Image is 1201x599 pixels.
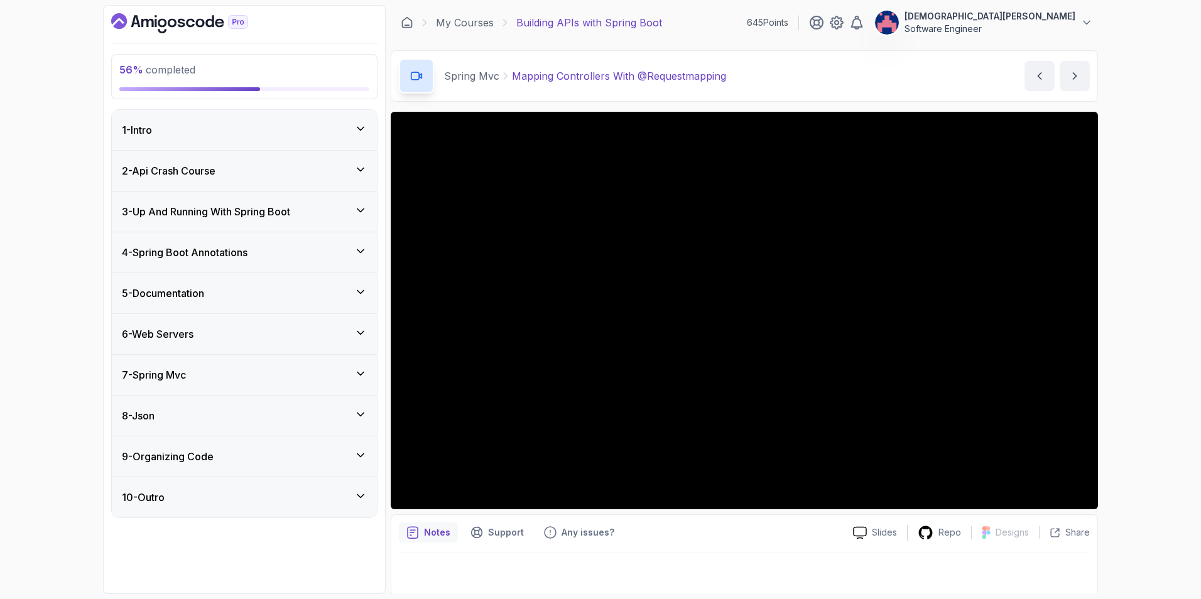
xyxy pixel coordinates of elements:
button: 7-Spring Mvc [112,355,377,395]
button: previous content [1024,61,1055,91]
h3: 6 - Web Servers [122,326,193,342]
button: 5-Documentation [112,273,377,313]
p: Slides [872,526,897,539]
p: Share [1065,526,1090,539]
a: Dashboard [401,16,413,29]
a: Repo [908,525,971,541]
p: Support [488,526,524,539]
p: Repo [938,526,961,539]
button: notes button [399,522,458,542]
img: user profile image [875,11,899,35]
button: 9-Organizing Code [112,436,377,477]
h3: 3 - Up And Running With Spring Boot [122,204,290,219]
a: Dashboard [111,13,277,33]
button: 3-Up And Running With Spring Boot [112,192,377,232]
button: next content [1060,61,1090,91]
p: Notes [424,526,450,539]
p: Spring Mvc [444,68,499,84]
iframe: 11 - Mapping Controllers with @RequestMapping [391,112,1098,509]
button: 4-Spring Boot Annotations [112,232,377,273]
button: 6-Web Servers [112,314,377,354]
button: user profile image[DEMOGRAPHIC_DATA][PERSON_NAME]Software Engineer [874,10,1093,35]
h3: 1 - Intro [122,122,152,138]
h3: 9 - Organizing Code [122,449,214,464]
button: Support button [463,522,531,542]
h3: 2 - Api Crash Course [122,163,215,178]
button: Feedback button [536,522,622,542]
button: 2-Api Crash Course [112,151,377,191]
h3: 7 - Spring Mvc [122,367,186,382]
h3: 8 - Json [122,408,155,423]
button: 8-Json [112,396,377,436]
button: 1-Intro [112,110,377,150]
p: 645 Points [747,16,788,29]
button: Share [1039,526,1090,539]
p: Building APIs with Spring Boot [516,15,662,30]
h3: 4 - Spring Boot Annotations [122,245,247,260]
a: Slides [843,526,907,539]
button: 10-Outro [112,477,377,517]
p: Designs [996,526,1029,539]
p: Software Engineer [905,23,1075,35]
span: completed [119,63,195,76]
p: [DEMOGRAPHIC_DATA][PERSON_NAME] [905,10,1075,23]
span: 56 % [119,63,143,76]
h3: 5 - Documentation [122,286,204,301]
p: Any issues? [562,526,614,539]
h3: 10 - Outro [122,490,165,505]
p: Mapping Controllers With @Requestmapping [512,68,726,84]
a: My Courses [436,15,494,30]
